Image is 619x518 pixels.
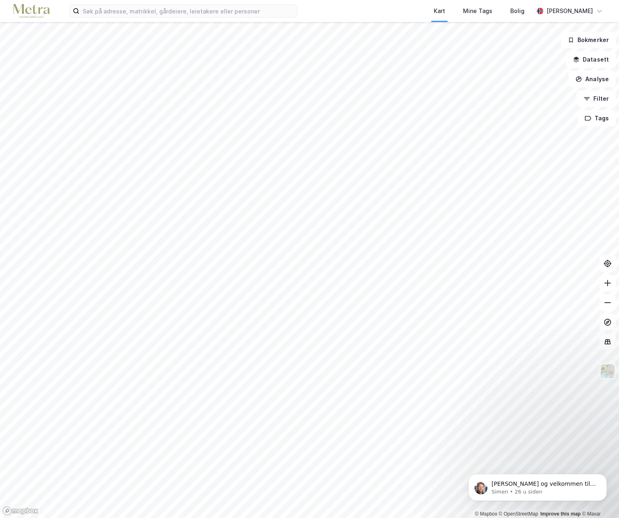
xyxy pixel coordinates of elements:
img: metra-logo.256734c3b2bbffee19d4.png [13,4,50,18]
input: Søk på adresse, matrikkel, gårdeiere, leietakere eller personer [79,5,297,17]
div: Kart [434,6,445,16]
div: Bolig [510,6,525,16]
a: Mapbox [475,511,497,517]
iframe: Intercom notifications melding [456,457,619,514]
a: Improve this map [540,511,581,517]
button: Analyse [569,71,616,87]
button: Tags [578,110,616,126]
div: Mine Tags [463,6,492,16]
a: OpenStreetMap [499,511,538,517]
div: [PERSON_NAME] [547,6,593,16]
button: Filter [577,91,616,107]
button: Datasett [566,51,616,68]
button: Bokmerker [561,32,616,48]
a: Mapbox homepage [2,506,38,516]
img: Z [600,363,615,379]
